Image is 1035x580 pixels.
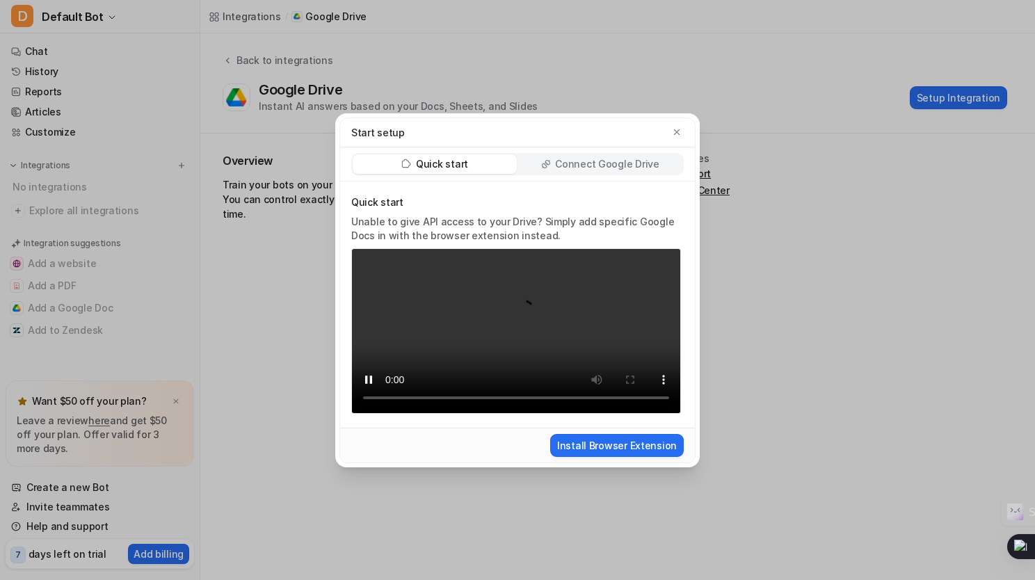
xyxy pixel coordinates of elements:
[351,248,681,414] video: Your browser does not support the video tag.
[351,215,681,243] p: Unable to give API access to your Drive? Simply add specific Google Docs in with the browser exte...
[550,434,684,457] button: Install Browser Extension
[351,125,405,140] p: Start setup
[555,157,659,171] p: Connect Google Drive
[416,157,468,171] p: Quick start
[351,195,681,209] p: Quick start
